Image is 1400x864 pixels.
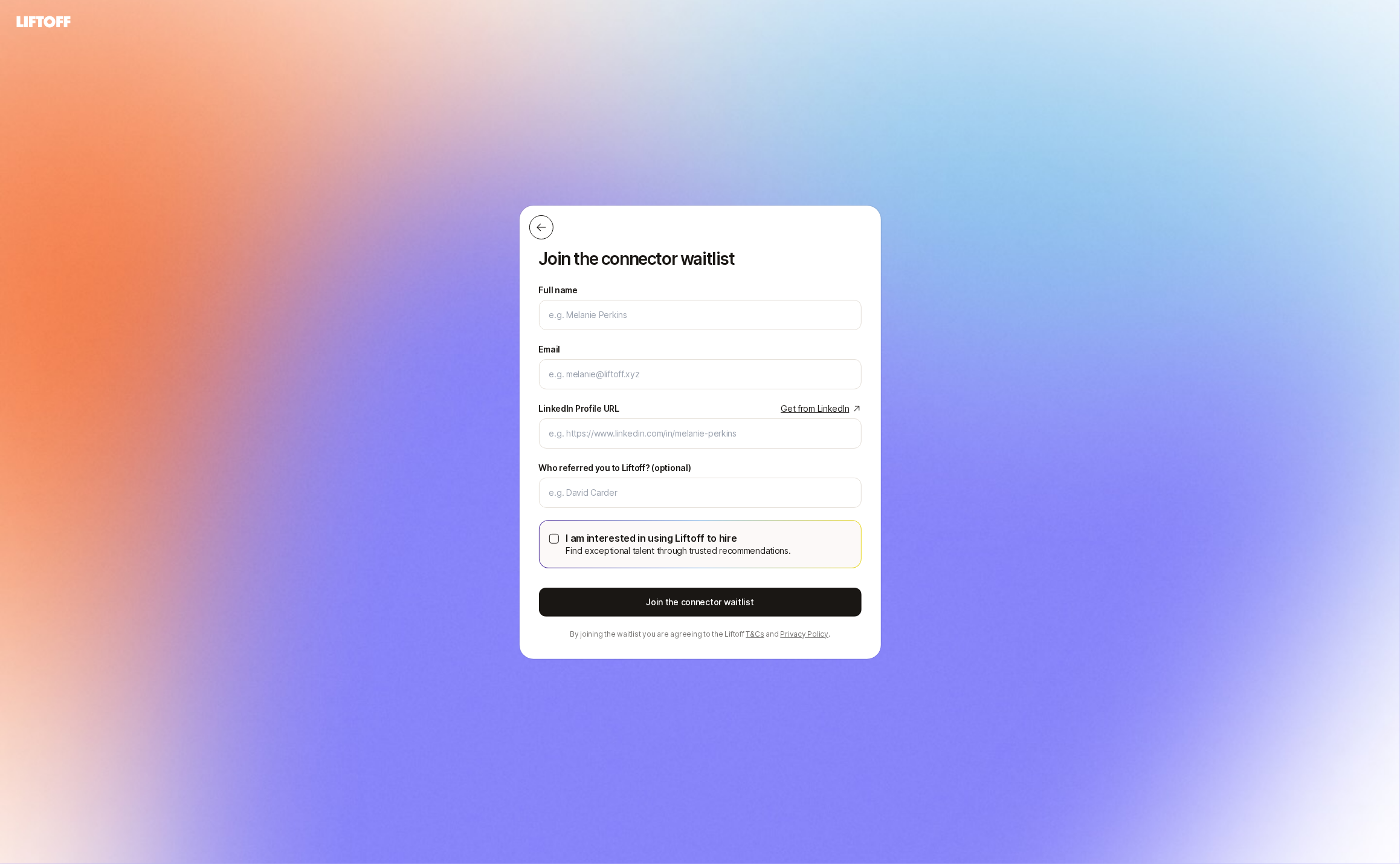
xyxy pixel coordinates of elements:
[781,629,829,638] a: Privacy Policy
[539,342,561,357] label: Email
[539,461,691,475] label: Who referred you to Liftoff? (optional)
[549,426,851,441] input: e.g. https://www.linkedin.com/in/melanie-perkins
[549,367,851,382] input: e.g. melanie@liftoff.xyz
[566,544,791,558] p: Find exceptional talent through trusted recommendations.
[549,308,851,322] input: e.g. Melanie Perkins
[566,530,791,546] p: I am interested in using Liftoff to hire
[539,401,619,416] div: LinkedIn Profile URL
[549,486,851,500] input: e.g. David Carder
[539,629,862,640] p: By joining the waitlist you are agreeing to the Liftoff and .
[781,401,861,416] a: Get from LinkedIn
[539,249,862,268] p: Join the connector waitlist
[539,588,862,617] button: Join the connector waitlist
[539,283,578,297] label: Full name
[746,629,764,638] a: T&Cs
[549,534,559,544] button: I am interested in using Liftoff to hireFind exceptional talent through trusted recommendations.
